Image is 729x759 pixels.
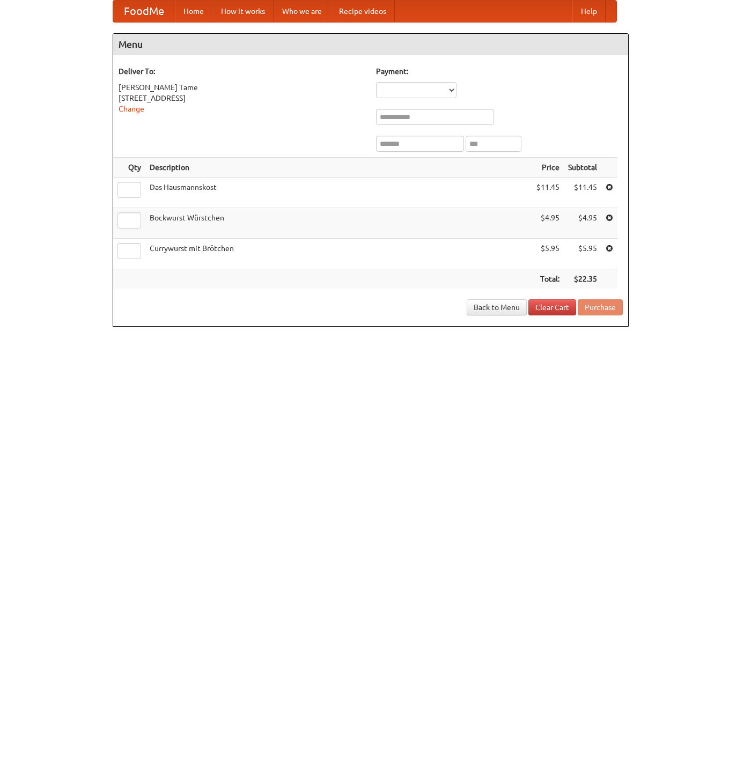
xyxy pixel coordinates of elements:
[330,1,395,22] a: Recipe videos
[564,269,601,289] th: $22.35
[532,178,564,208] td: $11.45
[175,1,212,22] a: Home
[145,239,532,269] td: Currywurst mit Brötchen
[274,1,330,22] a: Who we are
[376,66,623,77] h5: Payment:
[564,239,601,269] td: $5.95
[119,82,365,93] div: [PERSON_NAME] Tame
[564,208,601,239] td: $4.95
[467,299,527,315] a: Back to Menu
[572,1,606,22] a: Help
[212,1,274,22] a: How it works
[532,239,564,269] td: $5.95
[578,299,623,315] button: Purchase
[532,158,564,178] th: Price
[113,158,145,178] th: Qty
[113,1,175,22] a: FoodMe
[119,66,365,77] h5: Deliver To:
[145,208,532,239] td: Bockwurst Würstchen
[532,269,564,289] th: Total:
[528,299,576,315] a: Clear Cart
[145,158,532,178] th: Description
[532,208,564,239] td: $4.95
[119,105,144,113] a: Change
[119,93,365,104] div: [STREET_ADDRESS]
[145,178,532,208] td: Das Hausmannskost
[564,158,601,178] th: Subtotal
[113,34,628,55] h4: Menu
[564,178,601,208] td: $11.45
